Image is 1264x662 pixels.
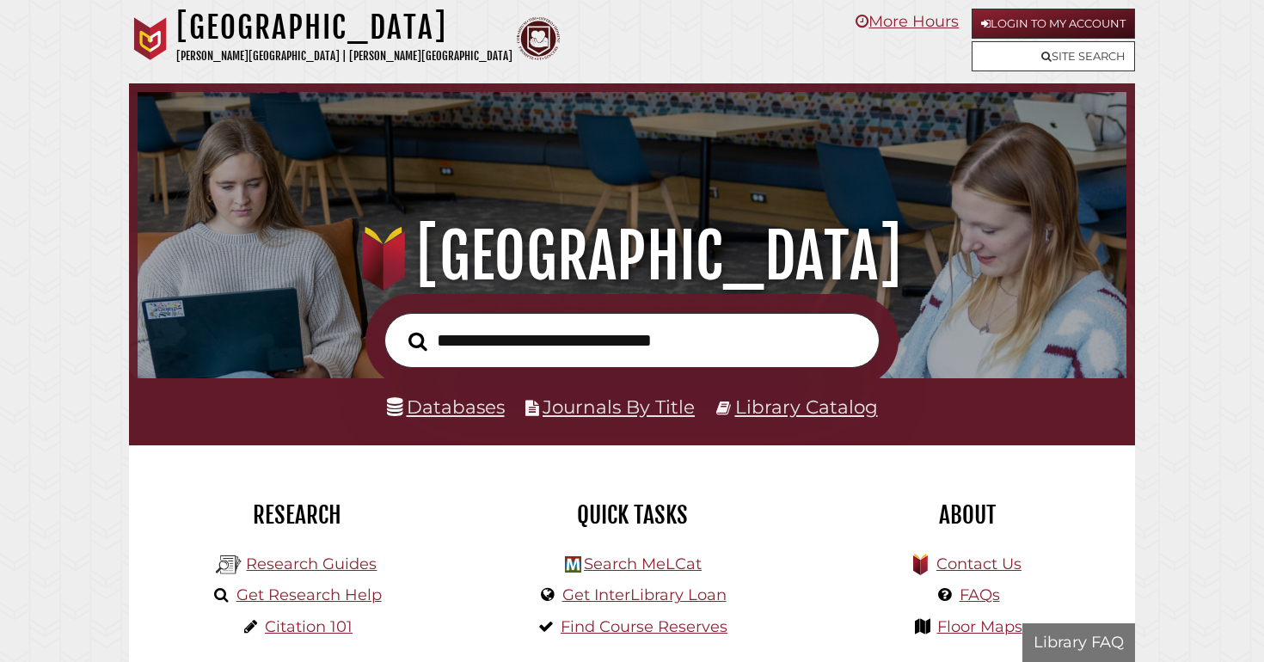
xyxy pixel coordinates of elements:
a: Find Course Reserves [561,617,727,636]
img: Calvin University [129,17,172,60]
h1: [GEOGRAPHIC_DATA] [156,218,1108,294]
a: Citation 101 [265,617,353,636]
a: Search MeLCat [584,555,702,573]
a: Login to My Account [972,9,1135,39]
a: Databases [387,395,505,418]
a: Contact Us [936,555,1022,573]
img: Hekman Library Logo [216,552,242,578]
img: Calvin Theological Seminary [517,17,560,60]
p: [PERSON_NAME][GEOGRAPHIC_DATA] | [PERSON_NAME][GEOGRAPHIC_DATA] [176,46,512,66]
h2: About [813,500,1122,530]
img: Hekman Library Logo [565,556,581,573]
a: Get Research Help [236,585,382,604]
a: Research Guides [246,555,377,573]
h2: Research [142,500,451,530]
i: Search [408,331,427,352]
h2: Quick Tasks [477,500,787,530]
a: Journals By Title [543,395,695,418]
a: Get InterLibrary Loan [562,585,727,604]
a: More Hours [856,12,959,31]
button: Search [400,327,436,356]
h1: [GEOGRAPHIC_DATA] [176,9,512,46]
a: Site Search [972,41,1135,71]
a: Floor Maps [937,617,1022,636]
a: Library Catalog [735,395,878,418]
a: FAQs [960,585,1000,604]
